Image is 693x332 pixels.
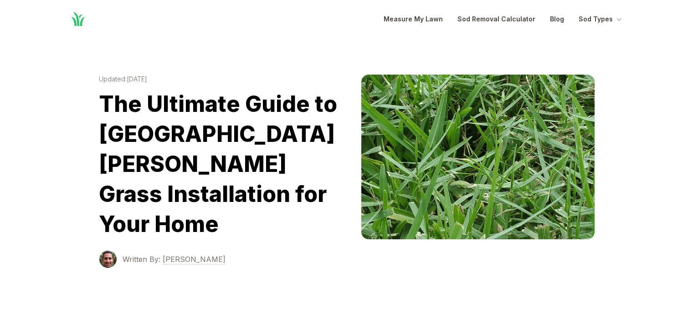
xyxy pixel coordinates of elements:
a: Written By: [PERSON_NAME] [123,254,226,265]
button: Sod Types [579,14,624,25]
a: Measure My Lawn [384,14,443,25]
time: Updated: [DATE] [99,75,347,84]
a: Blog [550,14,564,25]
a: Sod Removal Calculator [457,14,535,25]
span: [PERSON_NAME] [163,255,226,265]
img: st-augustine image [361,75,595,239]
img: Terrance Sowell photo [99,250,117,268]
h1: The Ultimate Guide to [GEOGRAPHIC_DATA][PERSON_NAME] Grass Installation for Your Home [99,89,347,239]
